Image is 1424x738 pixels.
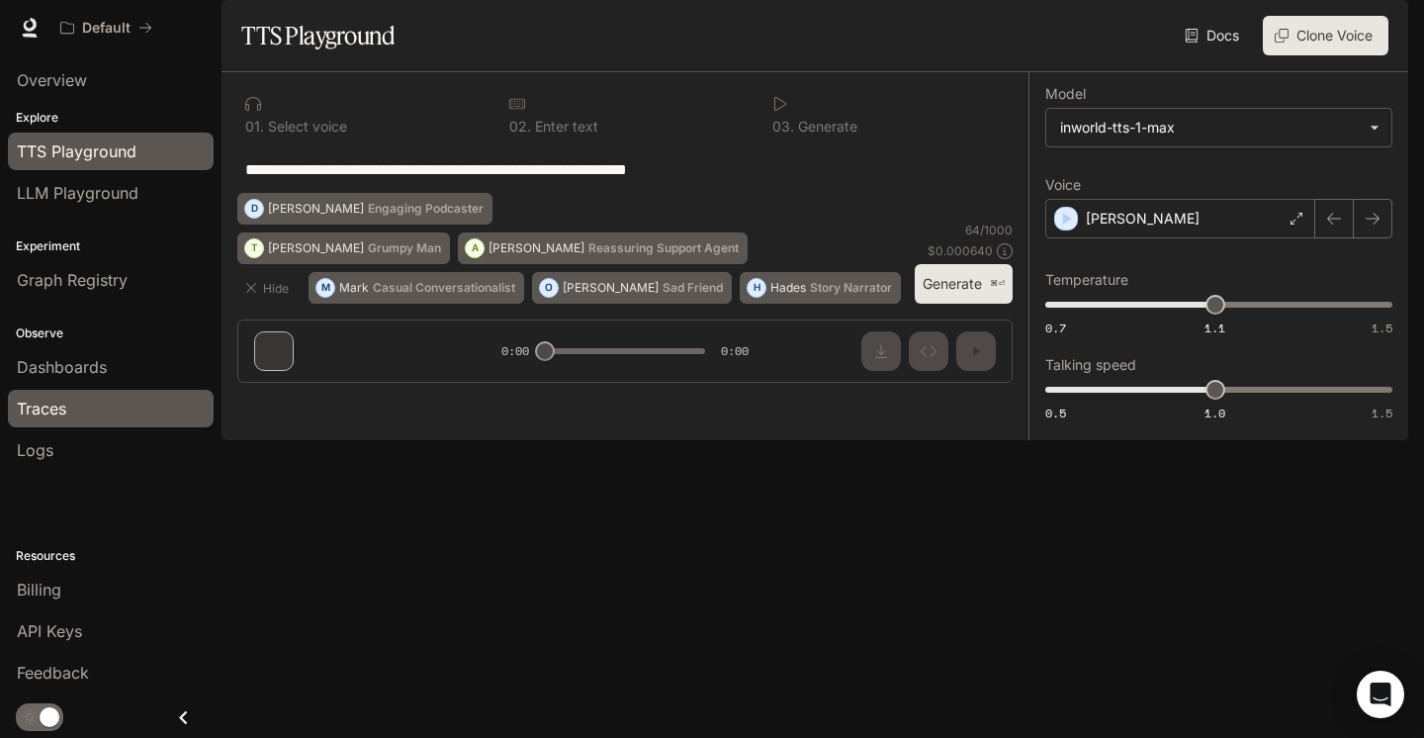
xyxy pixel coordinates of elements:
[532,272,732,304] button: O[PERSON_NAME]Sad Friend
[1263,16,1388,55] button: Clone Voice
[339,282,369,294] p: Mark
[237,193,492,225] button: D[PERSON_NAME]Engaging Podcaster
[740,272,901,304] button: HHadesStory Narrator
[1046,109,1391,146] div: inworld-tts-1-max
[309,272,524,304] button: MMarkCasual Conversationalist
[1060,118,1360,138] div: inworld-tts-1-max
[810,282,892,294] p: Story Narrator
[540,272,558,304] div: O
[245,120,264,134] p: 0 1 .
[268,242,364,254] p: [PERSON_NAME]
[245,193,263,225] div: D
[489,242,584,254] p: [PERSON_NAME]
[368,242,441,254] p: Grumpy Man
[1045,320,1066,336] span: 0.7
[915,264,1013,305] button: Generate⌘⏎
[237,232,450,264] button: T[PERSON_NAME]Grumpy Man
[1045,405,1066,421] span: 0.5
[316,272,334,304] div: M
[245,232,263,264] div: T
[1086,209,1200,229] p: [PERSON_NAME]
[368,203,484,215] p: Engaging Podcaster
[588,242,739,254] p: Reassuring Support Agent
[509,120,531,134] p: 0 2 .
[82,20,131,37] p: Default
[1045,273,1128,287] p: Temperature
[373,282,515,294] p: Casual Conversationalist
[1204,405,1225,421] span: 1.0
[563,282,659,294] p: [PERSON_NAME]
[990,278,1005,290] p: ⌘⏎
[1045,358,1136,372] p: Talking speed
[663,282,723,294] p: Sad Friend
[466,232,484,264] div: A
[965,222,1013,238] p: 64 / 1000
[1372,405,1392,421] span: 1.5
[268,203,364,215] p: [PERSON_NAME]
[51,8,161,47] button: All workspaces
[1204,320,1225,336] span: 1.1
[748,272,765,304] div: H
[1045,178,1081,192] p: Voice
[241,16,395,55] h1: TTS Playground
[264,120,347,134] p: Select voice
[770,282,806,294] p: Hades
[1372,320,1392,336] span: 1.5
[1181,16,1247,55] a: Docs
[458,232,748,264] button: A[PERSON_NAME]Reassuring Support Agent
[772,120,794,134] p: 0 3 .
[1357,671,1404,718] div: Open Intercom Messenger
[531,120,598,134] p: Enter text
[237,272,301,304] button: Hide
[1045,87,1086,101] p: Model
[794,120,857,134] p: Generate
